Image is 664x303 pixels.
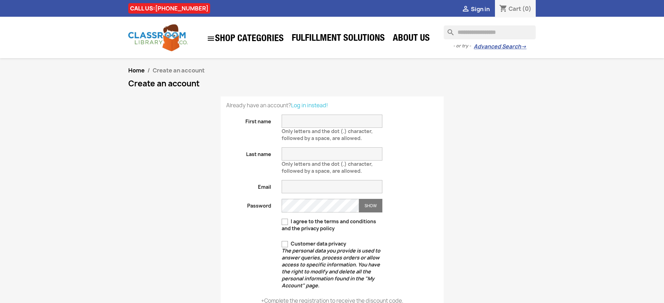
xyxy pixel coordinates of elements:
label: Customer data privacy [282,240,382,289]
i:  [207,34,215,43]
label: Last name [221,147,277,158]
span: (0) [522,5,532,13]
span: Only letters and the dot (.) character, followed by a space, are allowed. [282,158,373,174]
label: Email [221,180,277,191]
a: Home [128,67,145,74]
a:  Sign in [461,5,490,13]
a: Advanced Search→ [474,43,526,50]
p: Already have an account? [226,102,438,109]
a: Log in instead! [291,102,328,109]
a: Fulfillment Solutions [288,32,388,46]
label: Password [221,199,277,209]
span: - or try - [453,42,474,49]
a: [PHONE_NUMBER] [155,5,208,12]
div: CALL US: [128,3,210,14]
a: SHOP CATEGORIES [203,31,287,46]
span: → [521,43,526,50]
h1: Create an account [128,79,536,88]
input: Search [444,25,536,39]
label: I agree to the terms and conditions and the privacy policy [282,218,382,232]
i: shopping_cart [499,5,507,13]
input: Password input [282,199,359,212]
img: Classroom Library Company [128,24,188,51]
span: Cart [509,5,521,13]
a: About Us [389,32,433,46]
span: Sign in [471,5,490,13]
span: Only letters and the dot (.) character, followed by a space, are allowed. [282,125,373,141]
i: search [444,25,452,34]
em: The personal data you provide is used to answer queries, process orders or allow access to specif... [282,247,380,289]
button: Show [359,199,382,212]
i:  [461,5,470,14]
span: Create an account [153,67,205,74]
label: First name [221,115,277,125]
